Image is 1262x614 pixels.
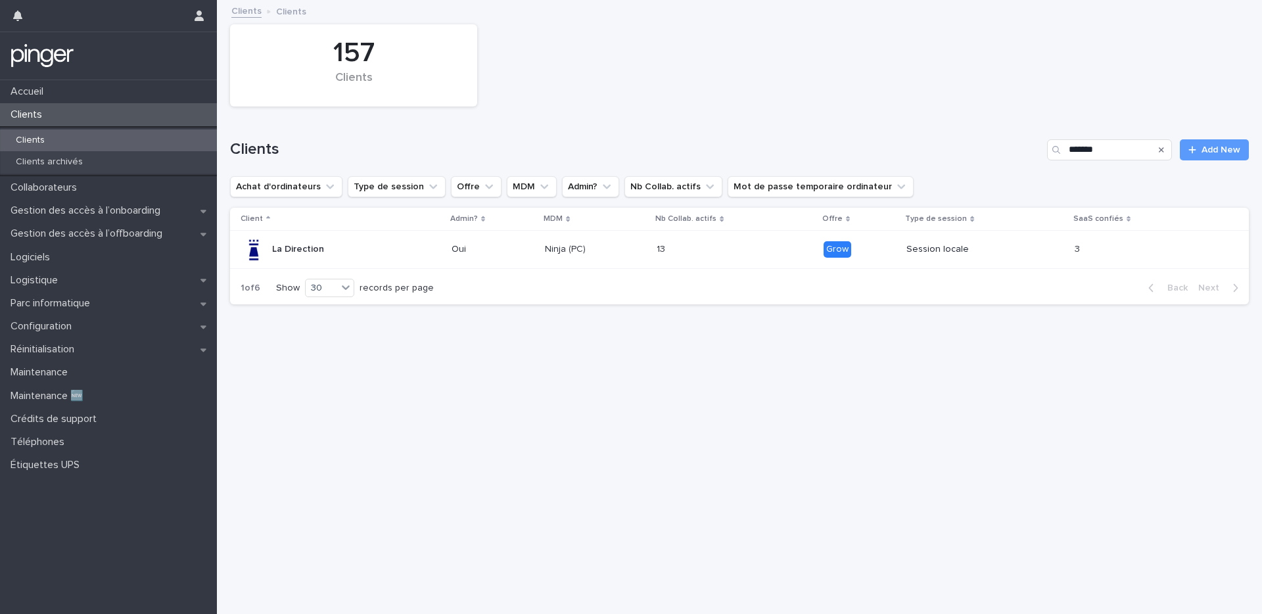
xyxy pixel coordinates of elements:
p: Parc informatique [5,297,101,310]
div: Grow [824,241,851,258]
span: Add New [1202,145,1240,154]
button: Nb Collab. actifs [624,176,722,197]
p: Clients [5,108,53,121]
p: Accueil [5,85,54,98]
p: Crédits de support [5,413,107,425]
p: 1 of 6 [230,272,271,304]
button: Mot de passe temporaire ordinateur [728,176,914,197]
tr: La DirectionOuiNinja (PC)1313 GrowSession locale33 [230,231,1249,269]
img: mTgBEunGTSyRkCgitkcU [11,43,74,69]
button: Type de session [348,176,446,197]
div: 157 [252,37,455,70]
h1: Clients [230,140,1042,159]
p: Offre [822,212,843,226]
p: Maintenance [5,366,78,379]
button: MDM [507,176,557,197]
button: Achat d'ordinateurs [230,176,342,197]
p: Logiciels [5,251,60,264]
p: Téléphones [5,436,75,448]
p: Session locale [906,244,1000,255]
p: MDM [544,212,563,226]
button: Offre [451,176,502,197]
p: Logistique [5,274,68,287]
p: Ninja (PC) [545,244,639,255]
p: Nb Collab. actifs [655,212,716,226]
p: Admin? [450,212,478,226]
p: 3 [1075,241,1083,255]
div: 30 [306,281,337,295]
span: Next [1198,283,1227,293]
p: Maintenance 🆕 [5,390,94,402]
p: SaaS confiés [1073,212,1123,226]
p: Clients [276,3,306,18]
input: Search [1047,139,1172,160]
p: Réinitialisation [5,343,85,356]
button: Back [1138,282,1193,294]
a: Clients [231,3,262,18]
p: Étiquettes UPS [5,459,90,471]
p: 13 [657,241,668,255]
p: Clients archivés [5,156,93,168]
span: Back [1159,283,1188,293]
p: Oui [452,244,534,255]
p: Gestion des accès à l’onboarding [5,204,171,217]
p: Collaborateurs [5,181,87,194]
p: Clients [5,135,55,146]
p: Show [276,283,300,294]
p: Configuration [5,320,82,333]
p: La Direction [272,244,324,255]
p: Type de session [905,212,967,226]
p: records per page [360,283,434,294]
button: Admin? [562,176,619,197]
a: Add New [1180,139,1249,160]
button: Next [1193,282,1249,294]
p: Client [241,212,263,226]
div: Clients [252,71,455,99]
p: Gestion des accès à l’offboarding [5,227,173,240]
